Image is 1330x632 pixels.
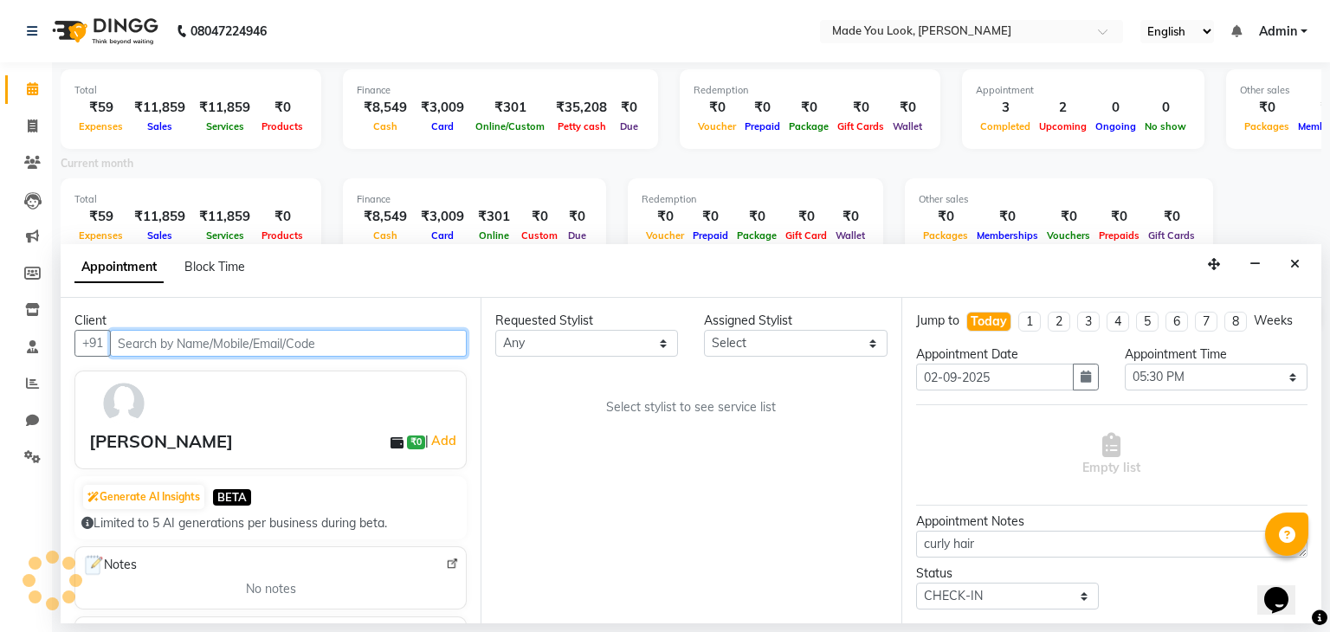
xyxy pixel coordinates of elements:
[919,192,1199,207] div: Other sales
[246,580,296,598] span: No notes
[369,120,402,132] span: Cash
[1240,98,1294,118] div: ₹0
[1043,229,1094,242] span: Vouchers
[694,98,740,118] div: ₹0
[1140,120,1191,132] span: No show
[1259,23,1297,41] span: Admin
[427,229,458,242] span: Card
[357,207,414,227] div: ₹8,549
[1240,120,1294,132] span: Packages
[740,98,784,118] div: ₹0
[1048,312,1070,332] li: 2
[127,207,192,227] div: ₹11,859
[1035,120,1091,132] span: Upcoming
[475,229,513,242] span: Online
[74,83,307,98] div: Total
[143,120,177,132] span: Sales
[1144,229,1199,242] span: Gift Cards
[1254,312,1293,330] div: Weeks
[971,313,1007,331] div: Today
[127,98,192,118] div: ₹11,859
[694,120,740,132] span: Voucher
[888,120,926,132] span: Wallet
[1082,433,1140,477] span: Empty list
[1018,312,1041,332] li: 1
[407,435,425,449] span: ₹0
[83,485,204,509] button: Generate AI Insights
[471,120,549,132] span: Online/Custom
[784,98,833,118] div: ₹0
[553,120,610,132] span: Petty cash
[74,98,127,118] div: ₹59
[357,192,592,207] div: Finance
[616,120,642,132] span: Due
[74,330,111,357] button: +91
[1257,563,1313,615] iframe: chat widget
[740,120,784,132] span: Prepaid
[976,120,1035,132] span: Completed
[1035,98,1091,118] div: 2
[471,98,549,118] div: ₹301
[916,312,959,330] div: Jump to
[74,207,127,227] div: ₹59
[357,98,414,118] div: ₹8,549
[99,378,149,429] img: avatar
[1195,312,1217,332] li: 7
[1165,312,1188,332] li: 6
[110,330,467,357] input: Search by Name/Mobile/Email/Code
[74,192,307,207] div: Total
[192,98,257,118] div: ₹11,859
[1140,98,1191,118] div: 0
[143,229,177,242] span: Sales
[1125,345,1307,364] div: Appointment Time
[74,229,127,242] span: Expenses
[549,98,614,118] div: ₹35,208
[916,364,1074,390] input: yyyy-mm-dd
[414,207,471,227] div: ₹3,009
[89,429,233,455] div: [PERSON_NAME]
[562,207,592,227] div: ₹0
[916,564,1099,583] div: Status
[1282,251,1307,278] button: Close
[1136,312,1159,332] li: 5
[733,229,781,242] span: Package
[972,207,1043,227] div: ₹0
[833,98,888,118] div: ₹0
[642,207,688,227] div: ₹0
[784,120,833,132] span: Package
[688,229,733,242] span: Prepaid
[427,120,458,132] span: Card
[564,229,591,242] span: Due
[213,489,251,506] span: BETA
[916,345,1099,364] div: Appointment Date
[74,252,164,283] span: Appointment
[1107,312,1129,332] li: 4
[369,229,402,242] span: Cash
[694,83,926,98] div: Redemption
[414,98,471,118] div: ₹3,009
[257,98,307,118] div: ₹0
[976,98,1035,118] div: 3
[257,207,307,227] div: ₹0
[44,7,163,55] img: logo
[831,207,869,227] div: ₹0
[704,312,887,330] div: Assigned Stylist
[688,207,733,227] div: ₹0
[888,98,926,118] div: ₹0
[733,207,781,227] div: ₹0
[81,514,460,532] div: Limited to 5 AI generations per business during beta.
[190,7,267,55] b: 08047224946
[642,229,688,242] span: Voucher
[614,98,644,118] div: ₹0
[357,83,644,98] div: Finance
[495,312,678,330] div: Requested Stylist
[471,207,517,227] div: ₹301
[192,207,257,227] div: ₹11,859
[833,120,888,132] span: Gift Cards
[1224,312,1247,332] li: 8
[919,207,972,227] div: ₹0
[257,229,307,242] span: Products
[1094,229,1144,242] span: Prepaids
[257,120,307,132] span: Products
[82,554,137,577] span: Notes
